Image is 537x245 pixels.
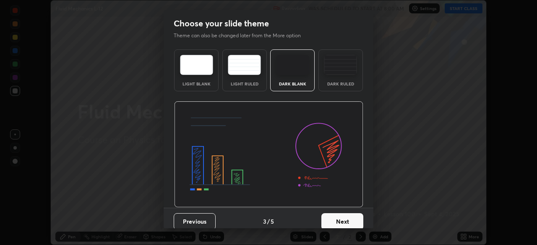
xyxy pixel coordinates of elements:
p: Theme can also be changed later from the More option [174,32,310,39]
h4: 5 [271,217,274,226]
h4: 3 [263,217,266,226]
img: lightTheme.e5ed3b09.svg [180,55,213,75]
div: Dark Blank [276,82,309,86]
h2: Choose your slide theme [174,18,269,29]
img: darkThemeBanner.d06ce4a2.svg [174,101,363,208]
button: Next [321,213,363,230]
img: lightRuledTheme.5fabf969.svg [228,55,261,75]
div: Light Blank [180,82,213,86]
img: darkRuledTheme.de295e13.svg [324,55,357,75]
img: darkTheme.f0cc69e5.svg [276,55,309,75]
div: Dark Ruled [324,82,357,86]
h4: / [267,217,270,226]
button: Previous [174,213,216,230]
div: Light Ruled [228,82,261,86]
